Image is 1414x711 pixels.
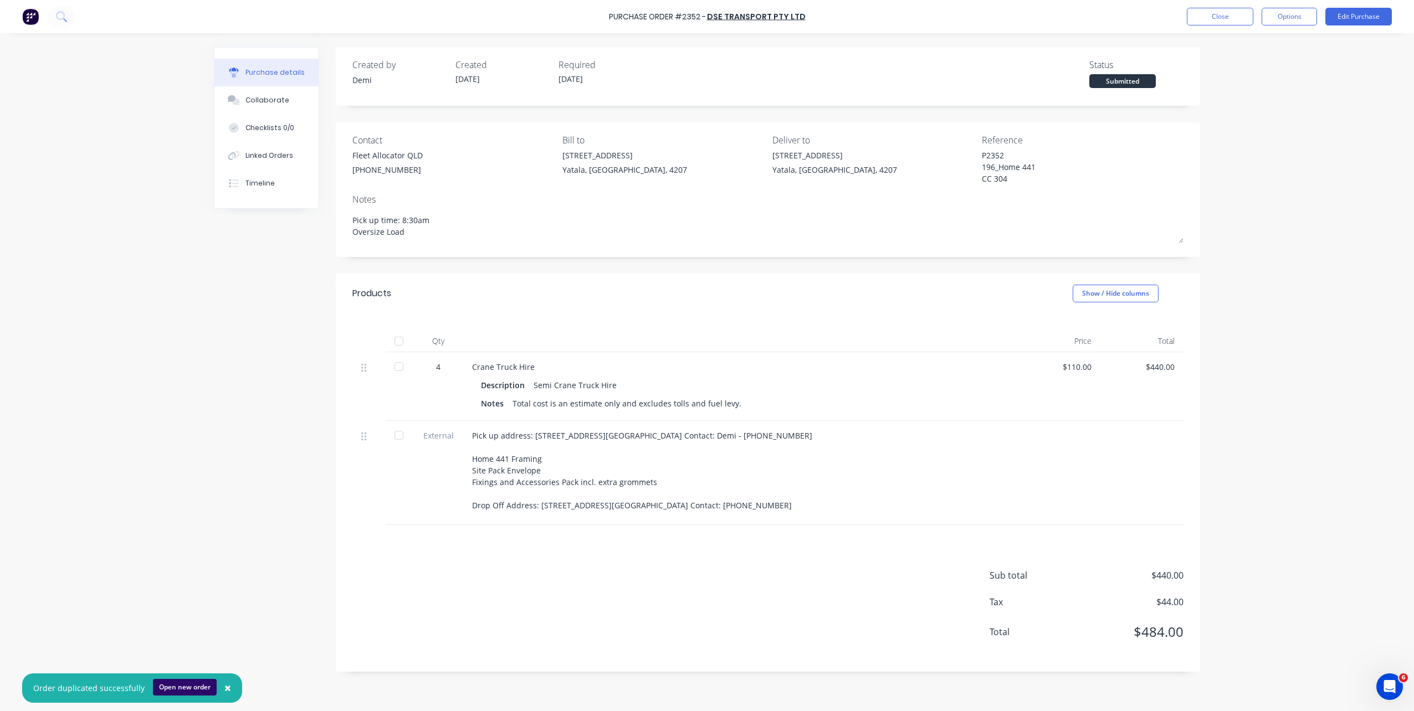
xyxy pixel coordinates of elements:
div: Timeline [245,178,275,188]
div: $440.00 [1109,361,1175,373]
div: Crane Truck Hire [472,361,1008,373]
a: DSE Transport Pty Ltd [707,11,806,22]
div: Checklists 0/0 [245,123,294,133]
div: Notes [352,193,1184,206]
div: Pick up address: [STREET_ADDRESS][GEOGRAPHIC_DATA] Contact: Demi - [PHONE_NUMBER] Home 441 Framin... [472,430,1008,511]
div: Total cost is an estimate only and excludes tolls and fuel levy. [513,395,741,411]
div: [STREET_ADDRESS] [562,150,687,161]
button: Close [213,675,242,702]
div: Status [1089,58,1184,71]
button: Open new order [153,679,217,695]
div: Purchase Order #2352 - [609,11,706,23]
div: Order duplicated successfully [33,682,145,694]
div: [STREET_ADDRESS] [772,150,897,161]
div: Products [352,287,391,300]
div: Yatala, [GEOGRAPHIC_DATA], 4207 [562,164,687,176]
div: Linked Orders [245,151,293,161]
button: Show / Hide columns [1073,285,1159,302]
button: Purchase details [214,59,319,86]
div: [PHONE_NUMBER] [352,164,423,176]
div: Fleet Allocator QLD [352,150,423,161]
div: Demi [352,74,447,86]
button: Options [1262,8,1317,25]
div: Submitted [1089,74,1156,88]
div: Yatala, [GEOGRAPHIC_DATA], 4207 [772,164,897,176]
div: Created by [352,58,447,71]
button: Collaborate [214,86,319,114]
div: Contact [352,133,554,147]
span: External [422,430,454,441]
span: 6 [1399,673,1408,682]
button: Edit Purchase [1325,8,1392,25]
div: Deliver to [772,133,974,147]
button: Timeline [214,169,319,197]
div: Price [1017,330,1100,352]
span: $440.00 [1073,569,1184,582]
span: Sub total [990,569,1073,582]
div: Required [559,58,653,71]
textarea: P2352 196_Home 441 CC 304 [982,150,1120,184]
span: × [224,680,231,695]
div: Qty [413,330,463,352]
div: Total [1100,330,1184,352]
span: Tax [990,595,1073,609]
button: Linked Orders [214,142,319,169]
span: $484.00 [1073,622,1184,642]
button: Close [1187,8,1253,25]
div: Reference [982,133,1184,147]
img: Factory [22,8,39,25]
div: Notes [481,395,513,411]
div: 4 [422,361,454,373]
div: Purchase details [245,68,305,78]
button: Checklists 0/0 [214,114,319,142]
iframe: Intercom live chat [1376,673,1403,700]
div: Bill to [562,133,764,147]
div: Created [455,58,550,71]
div: Collaborate [245,95,289,105]
div: Semi Crane Truck Hire [534,377,617,393]
div: Description [481,377,534,393]
span: $44.00 [1073,595,1184,609]
textarea: Pick up time: 8:30am Oversize Load [352,209,1184,243]
span: Total [990,625,1073,638]
div: $110.00 [1026,361,1092,373]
